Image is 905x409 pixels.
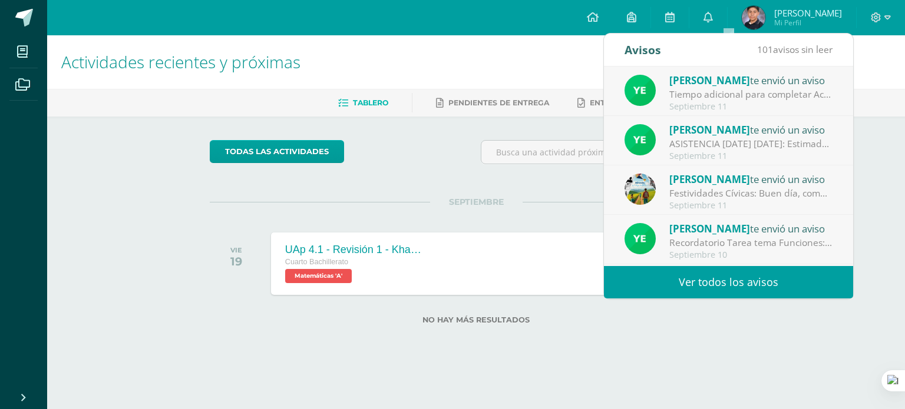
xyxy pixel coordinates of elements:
[669,151,833,161] div: Septiembre 11
[757,43,833,56] span: avisos sin leer
[436,94,549,112] a: Pendientes de entrega
[669,250,833,260] div: Septiembre 10
[625,75,656,106] img: fd93c6619258ae32e8e829e8701697bb.png
[774,7,842,19] span: [PERSON_NAME]
[285,269,352,283] span: Matemáticas 'A'
[230,246,242,254] div: VIE
[774,18,842,28] span: Mi Perfil
[230,254,242,268] div: 19
[430,197,523,207] span: SEPTIEMBRE
[669,88,833,101] div: Tiempo adicional para completar Actividad Sumativa Parte A: Estimados padres de familia y chicos,...
[669,201,833,211] div: Septiembre 11
[61,51,300,73] span: Actividades recientes y próximas
[625,34,661,66] div: Avisos
[669,222,750,235] span: [PERSON_NAME]
[669,122,833,137] div: te envió un aviso
[338,94,388,112] a: Tablero
[669,74,750,87] span: [PERSON_NAME]
[669,221,833,236] div: te envió un aviso
[604,266,853,298] a: Ver todos los avisos
[757,43,773,56] span: 101
[210,315,743,324] label: No hay más resultados
[669,137,833,151] div: ASISTENCIA MAÑANA 12 DE SEPTIEMBRE: Estimados padres de familia y jóvenes, el día de mañana es nu...
[353,98,388,107] span: Tablero
[210,140,344,163] a: todas las Actividades
[590,98,642,107] span: Entregadas
[625,223,656,254] img: fd93c6619258ae32e8e829e8701697bb.png
[285,258,348,266] span: Cuarto Bachillerato
[742,6,765,29] img: cdf3cb3c7d7951f883d9889cb4ddf391.png
[669,171,833,187] div: te envió un aviso
[285,244,427,256] div: UAp 4.1 - Revisión 1 - Khan Academy
[577,94,642,112] a: Entregadas
[481,141,742,164] input: Busca una actividad próxima aquí...
[669,102,833,112] div: Septiembre 11
[669,172,750,186] span: [PERSON_NAME]
[448,98,549,107] span: Pendientes de entrega
[669,123,750,137] span: [PERSON_NAME]
[669,72,833,88] div: te envió un aviso
[625,124,656,155] img: fd93c6619258ae32e8e829e8701697bb.png
[669,187,833,200] div: Festividades Cívicas: Buen día, compartimos la información relacionada con las dinámicas cívicas ...
[669,236,833,250] div: Recordatorio Tarea tema Funciones: Estimados padres de familia y chicos hago el recordatorio para...
[625,174,656,205] img: a257b9d1af4285118f73fe144f089b76.png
